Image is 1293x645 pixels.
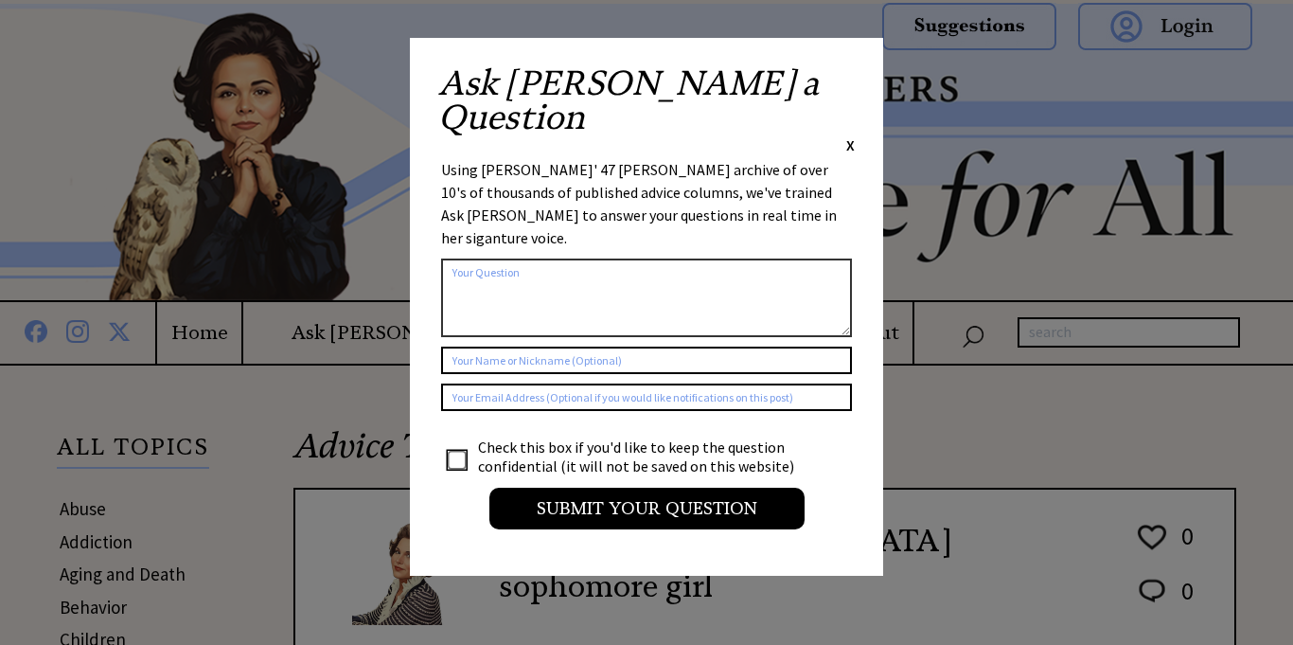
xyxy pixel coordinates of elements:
[438,66,855,134] h2: Ask [PERSON_NAME] a Question
[477,437,812,476] td: Check this box if you'd like to keep the question confidential (it will not be saved on this webs...
[441,384,852,411] input: Your Email Address (Optional if you would like notifications on this post)
[441,347,852,374] input: Your Name or Nickname (Optional)
[489,488,805,529] input: Submit your Question
[441,158,852,249] div: Using [PERSON_NAME]' 47 [PERSON_NAME] archive of over 10's of thousands of published advice colum...
[846,135,855,154] span: X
